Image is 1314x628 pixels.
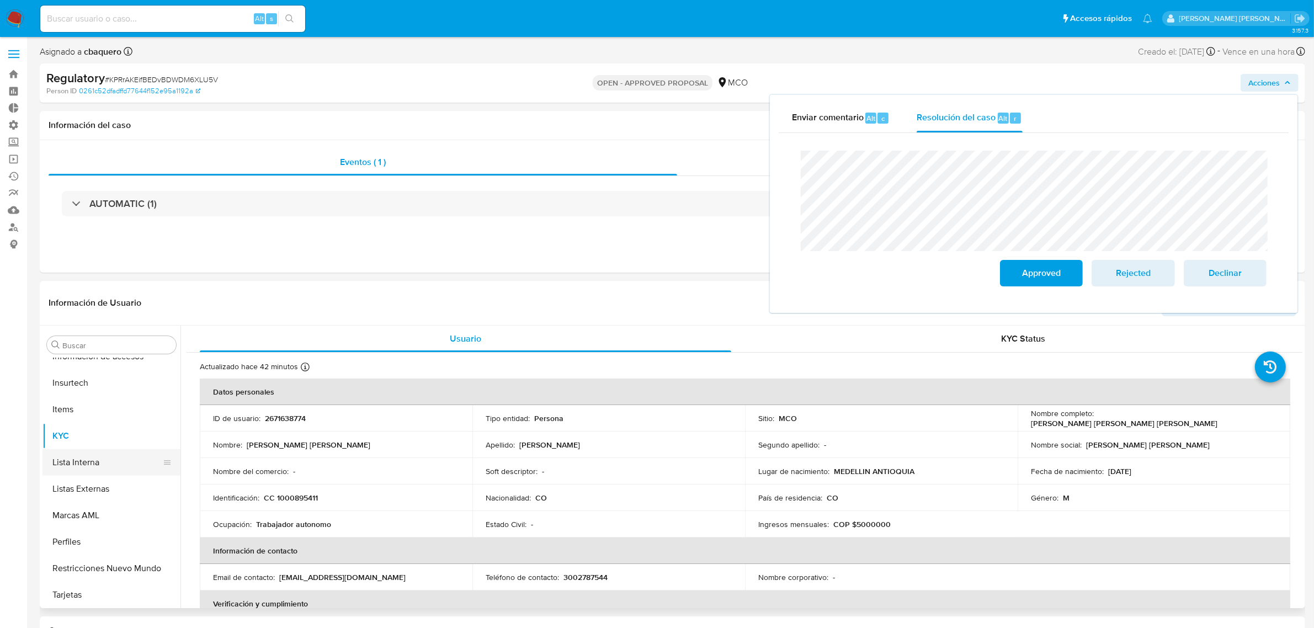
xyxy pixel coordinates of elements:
[542,466,544,476] p: -
[1014,113,1017,124] span: r
[1106,261,1160,285] span: Rejected
[264,493,318,503] p: CC 1000895411
[40,12,305,26] input: Buscar usuario o caso...
[46,86,77,96] b: Person ID
[834,466,914,476] p: MEDELLIN ANTIOQUIA
[40,46,121,58] span: Asignado a
[758,493,822,503] p: País de residencia :
[1294,13,1306,24] a: Salir
[486,440,515,450] p: Apellido :
[758,572,828,582] p: Nombre corporativo :
[1198,261,1252,285] span: Declinar
[279,572,406,582] p: [EMAIL_ADDRESS][DOMAIN_NAME]
[717,77,748,89] div: MCO
[792,111,864,124] span: Enviar comentario
[247,440,370,450] p: [PERSON_NAME] [PERSON_NAME]
[833,572,835,582] p: -
[486,466,538,476] p: Soft descriptor :
[519,440,580,450] p: [PERSON_NAME]
[62,191,1283,216] div: AUTOMATIC (1)
[1248,74,1280,92] span: Acciones
[62,340,172,350] input: Buscar
[49,297,141,308] h1: Información de Usuario
[200,590,1290,617] th: Verificación y cumplimiento
[42,370,180,396] button: Insurtech
[42,396,180,423] button: Items
[1138,44,1215,59] div: Creado el: [DATE]
[486,413,530,423] p: Tipo entidad :
[213,440,242,450] p: Nombre :
[1241,74,1299,92] button: Acciones
[213,572,275,582] p: Email de contacto :
[758,519,829,529] p: Ingresos mensuales :
[89,198,157,210] h3: AUTOMATIC (1)
[881,113,885,124] span: c
[82,45,121,58] b: cbaquero
[42,476,180,502] button: Listas Externas
[213,519,252,529] p: Ocupación :
[758,440,820,450] p: Segundo apellido :
[999,113,1008,124] span: Alt
[450,332,481,345] span: Usuario
[46,69,105,87] b: Regulatory
[758,413,774,423] p: Sitio :
[213,493,259,503] p: Identificación :
[200,379,1290,405] th: Datos personales
[1031,408,1094,418] p: Nombre completo :
[1217,44,1220,59] span: -
[1031,466,1104,476] p: Fecha de nacimiento :
[105,74,218,85] span: # KPRrAKEifBEDvBDWDM6XLU5V
[1086,440,1210,450] p: [PERSON_NAME] [PERSON_NAME]
[42,449,172,476] button: Lista Interna
[1002,332,1046,345] span: KYC Status
[1014,261,1068,285] span: Approved
[42,502,180,529] button: Marcas AML
[293,466,295,476] p: -
[824,440,826,450] p: -
[1184,260,1267,286] button: Declinar
[833,519,891,529] p: COP $5000000
[213,413,260,423] p: ID de usuario :
[1179,13,1291,24] p: camila.baquero@mercadolibre.com.co
[593,75,712,91] p: OPEN - APPROVED PROPOSAL
[534,413,563,423] p: Persona
[255,13,264,24] span: Alt
[1108,466,1131,476] p: [DATE]
[42,582,180,608] button: Tarjetas
[1031,493,1058,503] p: Género :
[265,413,306,423] p: 2671638774
[270,13,273,24] span: s
[256,519,331,529] p: Trabajador autonomo
[486,572,559,582] p: Teléfono de contacto :
[486,519,526,529] p: Estado Civil :
[1031,418,1217,428] p: [PERSON_NAME] [PERSON_NAME] [PERSON_NAME]
[42,529,180,555] button: Perfiles
[866,113,875,124] span: Alt
[827,493,838,503] p: CO
[278,11,301,26] button: search-icon
[563,572,608,582] p: 3002787544
[779,413,797,423] p: MCO
[1031,440,1082,450] p: Nombre social :
[51,340,60,349] button: Buscar
[917,111,996,124] span: Resolución del caso
[1143,14,1152,23] a: Notificaciones
[79,86,200,96] a: 0261c52dfadffd77644f152e95a1192a
[1070,13,1132,24] span: Accesos rápidos
[49,120,1296,131] h1: Información del caso
[340,156,386,168] span: Eventos ( 1 )
[758,466,829,476] p: Lugar de nacimiento :
[42,423,180,449] button: KYC
[42,555,180,582] button: Restricciones Nuevo Mundo
[1063,493,1070,503] p: M
[200,361,298,372] p: Actualizado hace 42 minutos
[486,493,531,503] p: Nacionalidad :
[1092,260,1174,286] button: Rejected
[1222,46,1295,58] span: Vence en una hora
[531,519,533,529] p: -
[200,537,1290,564] th: Información de contacto
[535,493,547,503] p: CO
[1000,260,1083,286] button: Approved
[213,466,289,476] p: Nombre del comercio :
